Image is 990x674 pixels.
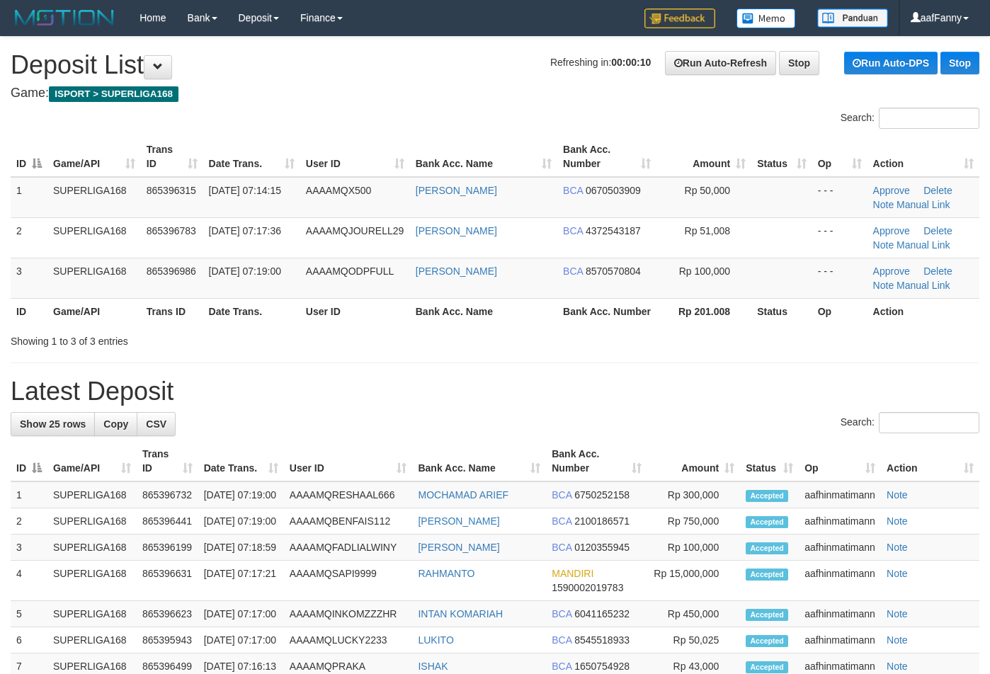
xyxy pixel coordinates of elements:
[552,608,571,619] span: BCA
[923,185,952,196] a: Delete
[879,412,979,433] input: Search:
[586,265,641,277] span: Copy 8570570804 to clipboard
[11,86,979,101] h4: Game:
[306,185,372,196] span: AAAAMQX500
[873,265,910,277] a: Approve
[416,265,497,277] a: [PERSON_NAME]
[647,441,740,481] th: Amount: activate to sort column ascending
[873,280,894,291] a: Note
[47,258,141,298] td: SUPERLIGA168
[867,137,979,177] th: Action: activate to sort column ascending
[103,418,128,430] span: Copy
[147,225,196,236] span: 865396783
[11,137,47,177] th: ID: activate to sort column descending
[574,489,630,501] span: Copy 6750252158 to clipboard
[812,298,867,324] th: Op
[552,582,623,593] span: Copy 1590002019783 to clipboard
[574,608,630,619] span: Copy 6041165232 to clipboard
[799,627,881,653] td: aafhinmatimann
[574,661,630,672] span: Copy 1650754928 to clipboard
[11,561,47,601] td: 4
[746,609,788,621] span: Accepted
[841,108,979,129] label: Search:
[647,627,740,653] td: Rp 50,025
[647,561,740,601] td: Rp 15,000,000
[647,601,740,627] td: Rp 450,000
[137,508,198,535] td: 865396441
[656,298,751,324] th: Rp 201.008
[47,601,137,627] td: SUPERLIGA168
[284,601,413,627] td: AAAAMQINKOMZZZHR
[11,508,47,535] td: 2
[844,52,938,74] a: Run Auto-DPS
[11,601,47,627] td: 5
[873,225,910,236] a: Approve
[873,239,894,251] a: Note
[306,265,394,277] span: AAAAMQODPFULL
[586,185,641,196] span: Copy 0670503909 to clipboard
[94,412,137,436] a: Copy
[11,535,47,561] td: 3
[141,137,203,177] th: Trans ID: activate to sort column ascending
[799,535,881,561] td: aafhinmatimann
[563,265,583,277] span: BCA
[198,535,284,561] td: [DATE] 07:18:59
[284,627,413,653] td: AAAAMQLUCKY2233
[812,217,867,258] td: - - -
[137,481,198,508] td: 865396732
[746,635,788,647] span: Accepted
[887,568,908,579] a: Note
[418,568,474,579] a: RAHMANTO
[799,601,881,627] td: aafhinmatimann
[137,535,198,561] td: 865396199
[746,516,788,528] span: Accepted
[47,441,137,481] th: Game/API: activate to sort column ascending
[647,535,740,561] td: Rp 100,000
[198,601,284,627] td: [DATE] 07:17:00
[841,412,979,433] label: Search:
[574,542,630,553] span: Copy 0120355945 to clipboard
[586,225,641,236] span: Copy 4372543187 to clipboard
[897,199,950,210] a: Manual Link
[47,535,137,561] td: SUPERLIGA168
[198,481,284,508] td: [DATE] 07:19:00
[879,108,979,129] input: Search:
[11,258,47,298] td: 3
[552,542,571,553] span: BCA
[897,239,950,251] a: Manual Link
[799,481,881,508] td: aafhinmatimann
[923,265,952,277] a: Delete
[198,627,284,653] td: [DATE] 07:17:00
[647,508,740,535] td: Rp 750,000
[416,225,497,236] a: [PERSON_NAME]
[410,137,557,177] th: Bank Acc. Name: activate to sort column ascending
[746,569,788,581] span: Accepted
[887,634,908,646] a: Note
[665,51,776,75] a: Run Auto-Refresh
[887,608,908,619] a: Note
[147,265,196,277] span: 865396986
[284,508,413,535] td: AAAAMQBENFAIS112
[873,199,894,210] a: Note
[11,412,95,436] a: Show 25 rows
[418,634,453,646] a: LUKITO
[300,137,410,177] th: User ID: activate to sort column ascending
[546,441,647,481] th: Bank Acc. Number: activate to sort column ascending
[11,627,47,653] td: 6
[552,489,571,501] span: BCA
[746,490,788,502] span: Accepted
[873,185,910,196] a: Approve
[137,412,176,436] a: CSV
[284,561,413,601] td: AAAAMQSAPI9999
[656,137,751,177] th: Amount: activate to sort column ascending
[881,441,979,481] th: Action: activate to sort column ascending
[557,298,656,324] th: Bank Acc. Number
[20,418,86,430] span: Show 25 rows
[574,634,630,646] span: Copy 8545518933 to clipboard
[887,542,908,553] a: Note
[751,298,812,324] th: Status
[812,177,867,218] td: - - -
[679,265,730,277] span: Rp 100,000
[203,137,300,177] th: Date Trans.: activate to sort column ascending
[563,185,583,196] span: BCA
